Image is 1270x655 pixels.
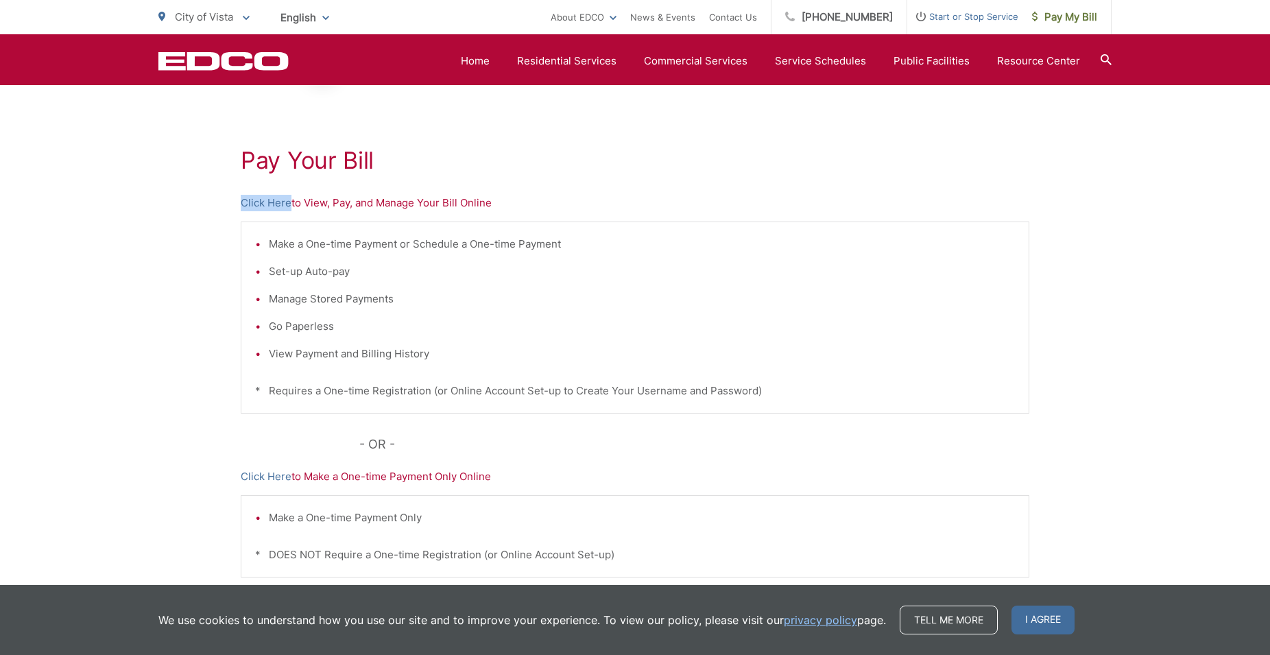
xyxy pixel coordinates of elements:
h1: Pay Your Bill [241,147,1029,174]
li: View Payment and Billing History [269,346,1015,362]
p: to Make a One-time Payment Only Online [241,468,1029,485]
span: Pay My Bill [1032,9,1097,25]
a: Home [461,53,490,69]
span: English [270,5,339,29]
a: Public Facilities [894,53,970,69]
a: Resource Center [997,53,1080,69]
li: Make a One-time Payment Only [269,510,1015,526]
li: Set-up Auto-pay [269,263,1015,280]
a: privacy policy [784,612,857,628]
li: Manage Stored Payments [269,291,1015,307]
a: Residential Services [517,53,616,69]
span: I agree [1011,606,1075,634]
p: to View, Pay, and Manage Your Bill Online [241,195,1029,211]
p: We use cookies to understand how you use our site and to improve your experience. To view our pol... [158,612,886,628]
a: About EDCO [551,9,616,25]
a: EDCD logo. Return to the homepage. [158,51,289,71]
a: News & Events [630,9,695,25]
a: Commercial Services [644,53,747,69]
a: Contact Us [709,9,757,25]
p: * Requires a One-time Registration (or Online Account Set-up to Create Your Username and Password) [255,383,1015,399]
a: Click Here [241,195,291,211]
a: Service Schedules [775,53,866,69]
a: Tell me more [900,606,998,634]
li: Make a One-time Payment or Schedule a One-time Payment [269,236,1015,252]
span: City of Vista [175,10,233,23]
li: Go Paperless [269,318,1015,335]
p: - OR - [359,434,1030,455]
a: Click Here [241,468,291,485]
p: * DOES NOT Require a One-time Registration (or Online Account Set-up) [255,547,1015,563]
